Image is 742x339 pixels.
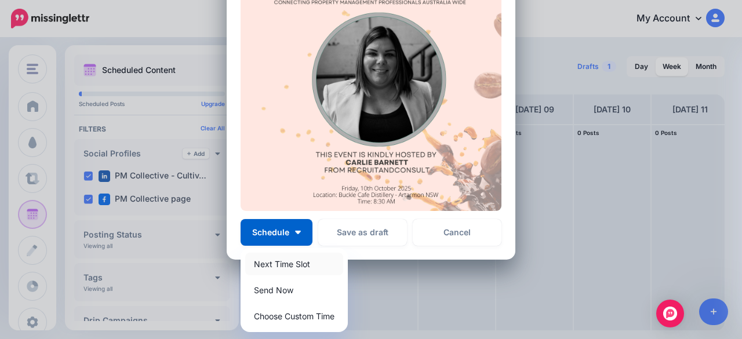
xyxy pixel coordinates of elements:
[318,219,407,246] button: Save as draft
[245,305,343,327] a: Choose Custom Time
[245,279,343,301] a: Send Now
[656,300,684,327] div: Open Intercom Messenger
[245,253,343,275] a: Next Time Slot
[241,248,348,332] div: Schedule
[252,228,289,236] span: Schedule
[241,219,312,246] button: Schedule
[413,219,501,246] a: Cancel
[295,231,301,234] img: arrow-down-white.png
